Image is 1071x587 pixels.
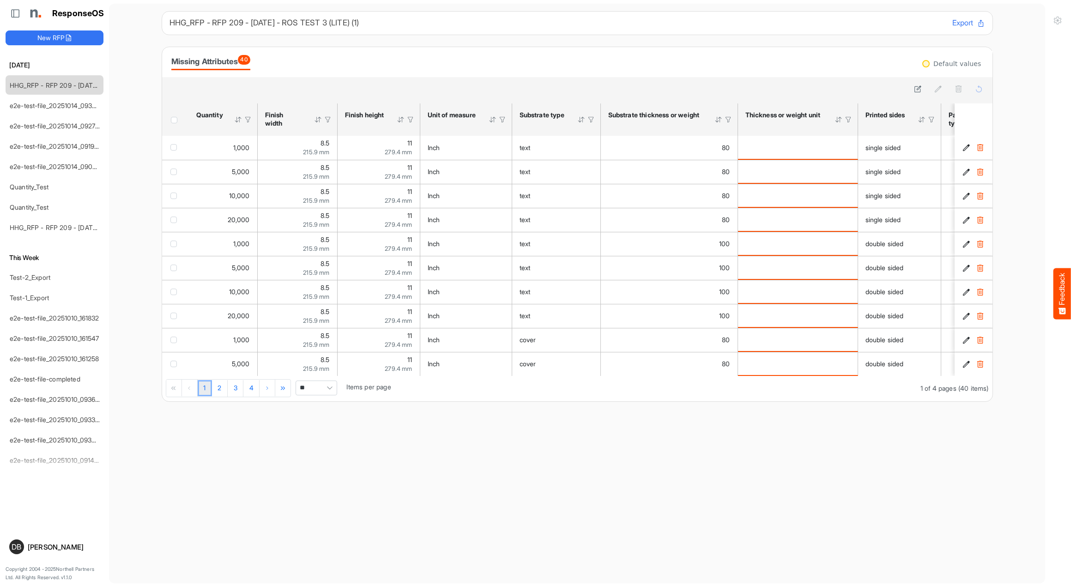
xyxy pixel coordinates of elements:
td: text is template cell Column Header httpsnorthellcomontologiesmapping-rulesmaterialhassubstratema... [512,280,601,304]
span: 215.9 mm [303,341,329,348]
div: Substrate thickness or weight [608,111,702,119]
span: 11 [407,139,412,147]
div: Filter Icon [498,115,507,124]
td: is template cell Column Header httpsnorthellcomontologiesmapping-rulesmaterialhasmaterialthicknes... [738,256,858,280]
td: is template cell Column Header httpsnorthellcomontologiesmapping-rulesmaterialhaspapertype [941,232,1017,256]
td: 10000 is template cell Column Header httpsnorthellcomontologiesmapping-rulesorderhasquantity [189,280,258,304]
div: Substrate type [520,111,565,119]
span: 10,000 [229,192,250,200]
img: Northell [25,4,44,23]
button: Edit [962,191,971,200]
td: d8034b47-4e8c-4c03-b6ac-2b72f0a94f20 is template cell Column Header [955,184,994,208]
td: 11 is template cell Column Header httpsnorthellcomontologiesmapping-rulesmeasurementhasfinishsize... [338,304,420,328]
td: checkbox [162,184,189,208]
div: Pager Container [162,376,992,401]
td: 1000 is template cell Column Header httpsnorthellcomontologiesmapping-rulesorderhasquantity [189,328,258,352]
td: is template cell Column Header httpsnorthellcomontologiesmapping-rulesmaterialhaspapertype [941,352,1017,376]
td: 8.5 is template cell Column Header httpsnorthellcomontologiesmapping-rulesmeasurementhasfinishsiz... [258,184,338,208]
a: e2e-test-file_20251010_161832 [10,314,99,322]
div: Filter Icon [324,115,332,124]
button: Edit [962,287,971,297]
div: Go to next page [260,380,275,396]
td: text is template cell Column Header httpsnorthellcomontologiesmapping-rulesmaterialhassubstratema... [512,208,601,232]
a: Page 3 of 4 Pages [228,380,243,397]
span: 279.4 mm [385,317,412,324]
td: 11 is template cell Column Header httpsnorthellcomontologiesmapping-rulesmeasurementhasfinishsize... [338,136,420,160]
span: Pagerdropdown [296,381,337,395]
span: 8.5 [321,236,329,243]
span: text [520,168,531,175]
td: 8.5 is template cell Column Header httpsnorthellcomontologiesmapping-rulesmeasurementhasfinishsiz... [258,256,338,280]
td: 5000 is template cell Column Header httpsnorthellcomontologiesmapping-rulesorderhasquantity [189,256,258,280]
td: is template cell Column Header httpsnorthellcomontologiesmapping-rulesmaterialhaspapertype [941,256,1017,280]
span: 8.5 [321,260,329,267]
td: 8.5 is template cell Column Header httpsnorthellcomontologiesmapping-rulesmeasurementhasfinishsiz... [258,352,338,376]
span: 8.5 [321,139,329,147]
td: double sided is template cell Column Header httpsnorthellcomontologiesmapping-rulesmanufacturingh... [858,304,941,328]
button: Feedback [1053,268,1071,319]
span: 215.9 mm [303,245,329,252]
h6: This Week [6,253,103,263]
td: is template cell Column Header httpsnorthellcomontologiesmapping-rulesmaterialhasmaterialthicknes... [738,352,858,376]
td: is template cell Column Header httpsnorthellcomontologiesmapping-rulesmaterialhaspapertype [941,136,1017,160]
a: Quantity_Test [10,203,48,211]
span: 8.5 [321,212,329,219]
span: Inch [428,168,440,175]
td: Inch is template cell Column Header httpsnorthellcomontologiesmapping-rulesmeasurementhasunitofme... [420,232,512,256]
button: Edit [962,167,971,176]
td: text is template cell Column Header httpsnorthellcomontologiesmapping-rulesmaterialhassubstratema... [512,304,601,328]
td: 11 is template cell Column Header httpsnorthellcomontologiesmapping-rulesmeasurementhasfinishsize... [338,208,420,232]
td: 100 is template cell Column Header httpsnorthellcomontologiesmapping-rulesmaterialhasmaterialthic... [601,280,738,304]
span: Inch [428,264,440,272]
a: e2e-test-file_20251014_092753 [10,122,103,130]
td: be990f48-9c99-40b2-8d4a-d8f86f50591e is template cell Column Header [955,304,994,328]
button: Delete [976,191,985,200]
span: 279.4 mm [385,197,412,204]
h1: ResponseOS [52,9,104,18]
span: 279.4 mm [385,293,412,300]
span: 279.4 mm [385,173,412,180]
a: e2e-test-file_20251010_093044 [10,436,104,444]
span: double sided [865,336,904,344]
span: 80 [722,336,730,344]
span: 215.9 mm [303,317,329,324]
td: is template cell Column Header httpsnorthellcomontologiesmapping-rulesmaterialhasmaterialthicknes... [738,304,858,328]
div: Thickness or weight unit [745,111,823,119]
a: Quantity_Test [10,183,48,191]
div: Filter Icon [844,115,853,124]
div: Quantity [196,111,222,119]
div: Filter Icon [724,115,732,124]
div: Filter Icon [587,115,595,124]
span: 8.5 [321,308,329,315]
td: 11 is template cell Column Header httpsnorthellcomontologiesmapping-rulesmeasurementhasfinishsize... [338,280,420,304]
td: checkbox [162,208,189,232]
p: Copyright 2004 - 2025 Northell Partners Ltd. All Rights Reserved. v 1.1.0 [6,565,103,581]
span: 1,000 [233,240,250,248]
span: double sided [865,288,904,296]
h6: [DATE] [6,60,103,70]
td: is template cell Column Header httpsnorthellcomontologiesmapping-rulesmaterialhasmaterialthicknes... [738,184,858,208]
span: 215.9 mm [303,197,329,204]
span: Inch [428,360,440,368]
td: text is template cell Column Header httpsnorthellcomontologiesmapping-rulesmaterialhassubstratema... [512,232,601,256]
td: 11 is template cell Column Header httpsnorthellcomontologiesmapping-rulesmeasurementhasfinishsize... [338,256,420,280]
span: Inch [428,144,440,151]
span: Inch [428,192,440,200]
button: Delete [976,263,985,272]
td: is template cell Column Header httpsnorthellcomontologiesmapping-rulesmaterialhasmaterialthicknes... [738,136,858,160]
div: Go to first page [166,380,182,396]
span: 80 [722,192,730,200]
td: cover is template cell Column Header httpsnorthellcomontologiesmapping-rulesmaterialhassubstratem... [512,328,601,352]
td: 80 is template cell Column Header httpsnorthellcomontologiesmapping-rulesmaterialhasmaterialthick... [601,208,738,232]
span: cover [520,360,536,368]
span: Inch [428,288,440,296]
td: checkbox [162,304,189,328]
td: Inch is template cell Column Header httpsnorthellcomontologiesmapping-rulesmeasurementhasunitofme... [420,328,512,352]
td: Inch is template cell Column Header httpsnorthellcomontologiesmapping-rulesmeasurementhasunitofme... [420,304,512,328]
td: Inch is template cell Column Header httpsnorthellcomontologiesmapping-rulesmeasurementhasunitofme... [420,280,512,304]
td: Inch is template cell Column Header httpsnorthellcomontologiesmapping-rulesmeasurementhasunitofme... [420,160,512,184]
span: 11 [407,284,412,291]
span: 215.9 mm [303,293,329,300]
span: 11 [407,236,412,243]
div: Filter Icon [244,115,252,124]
